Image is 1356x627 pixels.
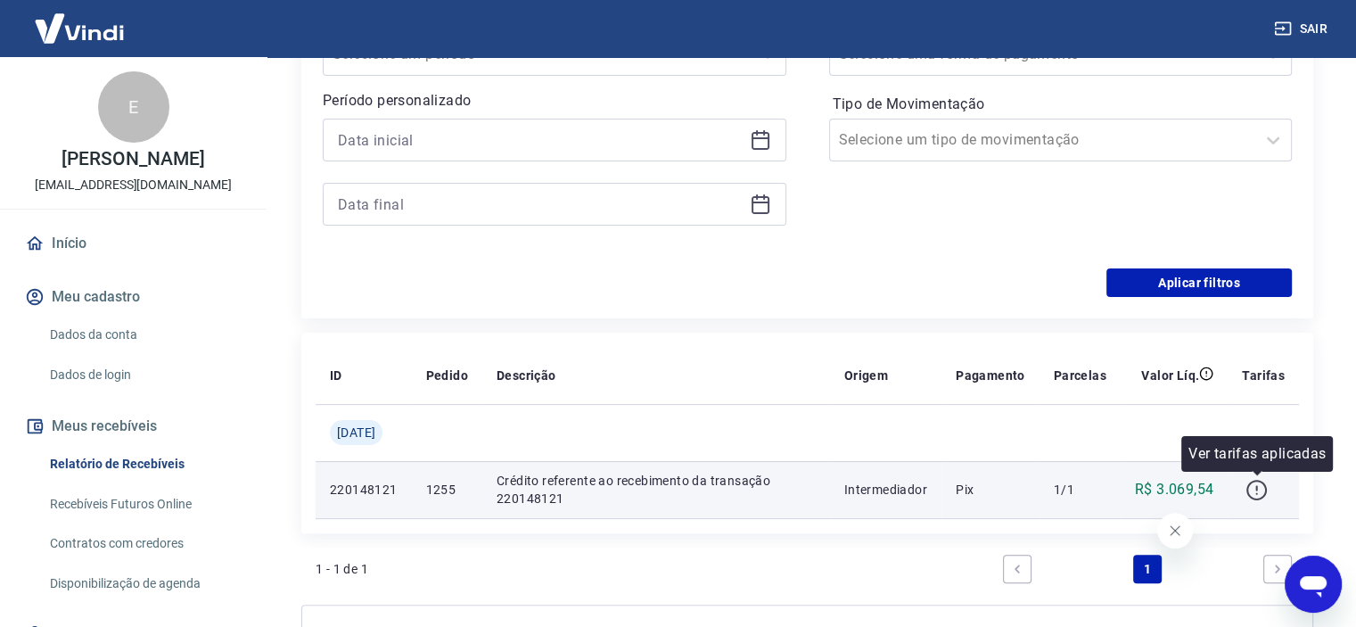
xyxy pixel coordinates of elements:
[11,12,150,27] span: Olá! Precisa de ajuda?
[1270,12,1335,45] button: Sair
[35,176,232,194] p: [EMAIL_ADDRESS][DOMAIN_NAME]
[1003,555,1031,583] a: Previous page
[21,1,137,55] img: Vindi
[1285,556,1342,613] iframe: Botão para abrir a janela de mensagens
[43,446,245,483] a: Relatório de Recebíveis
[426,367,468,384] p: Pedido
[21,407,245,446] button: Meus recebíveis
[1263,555,1292,583] a: Next page
[62,150,204,169] p: [PERSON_NAME]
[1188,443,1326,465] p: Ver tarifas aplicadas
[844,367,888,384] p: Origem
[426,481,468,499] p: 1255
[1106,268,1292,297] button: Aplicar filtros
[43,357,245,393] a: Dados de login
[833,94,1289,115] label: Tipo de Movimentação
[43,525,245,562] a: Contratos com credores
[43,486,245,523] a: Recebíveis Futuros Online
[1054,367,1106,384] p: Parcelas
[497,472,816,507] p: Crédito referente ao recebimento da transação 220148121
[21,277,245,317] button: Meu cadastro
[1157,513,1193,549] iframe: Fechar mensagem
[1133,555,1162,583] a: Page 1 is your current page
[330,481,398,499] p: 220148121
[1054,481,1106,499] p: 1/1
[21,224,245,263] a: Início
[43,565,245,602] a: Disponibilização de agenda
[1242,367,1285,384] p: Tarifas
[956,481,1025,499] p: Pix
[323,90,786,111] p: Período personalizado
[1141,367,1199,384] p: Valor Líq.
[43,317,245,353] a: Dados da conta
[330,367,342,384] p: ID
[316,560,368,578] p: 1 - 1 de 1
[338,127,743,153] input: Data inicial
[337,424,375,441] span: [DATE]
[98,71,169,143] div: E
[1135,479,1213,500] p: R$ 3.069,54
[996,548,1299,590] ul: Pagination
[844,481,927,499] p: Intermediador
[497,367,556,384] p: Descrição
[956,367,1025,384] p: Pagamento
[338,191,743,218] input: Data final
